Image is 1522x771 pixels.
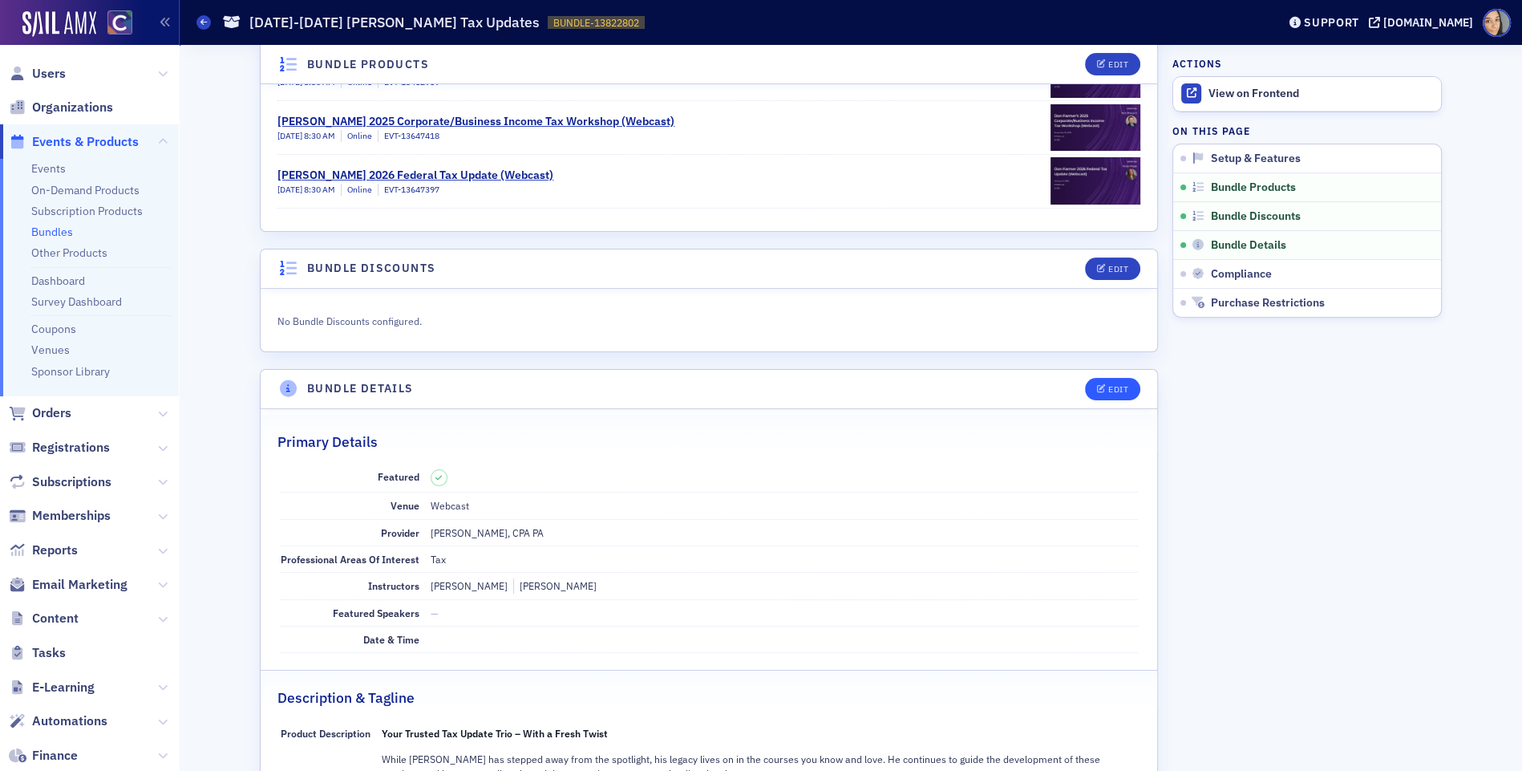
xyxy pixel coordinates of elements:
[249,13,540,32] h1: [DATE]-[DATE] [PERSON_NAME] Tax Updates
[1483,9,1511,37] span: Profile
[32,404,71,422] span: Orders
[1172,124,1442,138] h4: On this page
[9,133,139,151] a: Events & Products
[381,526,419,539] span: Provider
[1369,17,1479,28] button: [DOMAIN_NAME]
[31,322,76,336] a: Coupons
[1085,378,1140,400] button: Edit
[431,552,446,566] div: Tax
[31,274,85,288] a: Dashboard
[333,607,419,619] span: Featured Speakers
[9,576,128,594] a: Email Marketing
[1211,267,1272,282] span: Compliance
[31,343,70,357] a: Venues
[9,679,95,696] a: E-Learning
[9,747,78,765] a: Finance
[277,101,1140,154] a: [PERSON_NAME] 2025 Corporate/Business Income Tax Workshop (Webcast)[DATE] 8:30 AMOnlineEVT-13647418
[96,10,132,38] a: View Homepage
[277,130,304,141] span: [DATE]
[277,432,378,452] h2: Primary Details
[1211,209,1301,224] span: Bundle Discounts
[32,747,78,765] span: Finance
[9,65,66,83] a: Users
[277,184,304,195] span: [DATE]
[1108,385,1128,394] div: Edit
[9,644,66,662] a: Tasks
[307,380,414,397] h4: Bundle Details
[32,99,113,116] span: Organizations
[22,11,96,37] img: SailAMX
[1383,15,1473,30] div: [DOMAIN_NAME]
[1173,77,1441,111] a: View on Frontend
[9,404,71,422] a: Orders
[32,610,79,627] span: Content
[553,16,639,30] span: BUNDLE-13822802
[9,473,111,491] a: Subscriptions
[431,526,544,539] span: [PERSON_NAME], CPA PA
[382,727,608,740] strong: Your Trusted Tax Update Trio – With a Fresh Twist
[341,184,372,197] div: Online
[281,553,419,566] span: Professional Areas Of Interest
[1172,56,1222,71] h4: Actions
[32,542,78,559] span: Reports
[378,184,439,197] div: EVT-13647397
[9,712,107,730] a: Automations
[368,579,419,592] span: Instructors
[307,56,429,73] h4: Bundle Products
[32,644,66,662] span: Tasks
[363,633,419,646] span: Date & Time
[9,99,113,116] a: Organizations
[32,133,139,151] span: Events & Products
[32,473,111,491] span: Subscriptions
[304,130,335,141] span: 8:30 AM
[107,10,132,35] img: SailAMX
[32,576,128,594] span: Email Marketing
[1108,265,1128,274] div: Edit
[32,679,95,696] span: E-Learning
[431,499,469,512] span: Webcast
[378,470,419,483] span: Featured
[1304,15,1359,30] div: Support
[31,294,122,309] a: Survey Dashboard
[1085,258,1140,280] button: Edit
[281,727,370,740] span: Product Description
[9,542,78,559] a: Reports
[1211,152,1301,166] span: Setup & Features
[391,499,419,512] span: Venue
[9,439,110,457] a: Registrations
[431,607,439,619] span: —
[31,364,110,379] a: Sponsor Library
[31,225,73,239] a: Bundles
[277,113,674,130] div: [PERSON_NAME] 2025 Corporate/Business Income Tax Workshop (Webcast)
[31,246,107,260] a: Other Products
[1211,238,1286,253] span: Bundle Details
[277,688,415,708] h2: Description & Tagline
[1085,53,1140,75] button: Edit
[307,260,435,277] h4: Bundle Discounts
[277,76,304,87] span: [DATE]
[32,439,110,457] span: Registrations
[277,167,553,184] div: [PERSON_NAME] 2026 Federal Tax Update (Webcast)
[1208,87,1433,101] div: View on Frontend
[277,311,816,329] div: No Bundle Discounts configured.
[31,204,143,218] a: Subscription Products
[513,578,597,593] div: [PERSON_NAME]
[277,155,1140,208] a: [PERSON_NAME] 2026 Federal Tax Update (Webcast)[DATE] 8:30 AMOnlineEVT-13647397
[378,130,439,143] div: EVT-13647418
[31,161,66,176] a: Events
[304,76,335,87] span: 8:30 AM
[1108,60,1128,69] div: Edit
[31,183,140,197] a: On-Demand Products
[32,712,107,730] span: Automations
[431,578,508,593] div: [PERSON_NAME]
[304,184,335,195] span: 8:30 AM
[9,610,79,627] a: Content
[32,507,111,525] span: Memberships
[341,130,372,143] div: Online
[9,507,111,525] a: Memberships
[1211,181,1296,195] span: Bundle Products
[1211,296,1325,310] span: Purchase Restrictions
[32,65,66,83] span: Users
